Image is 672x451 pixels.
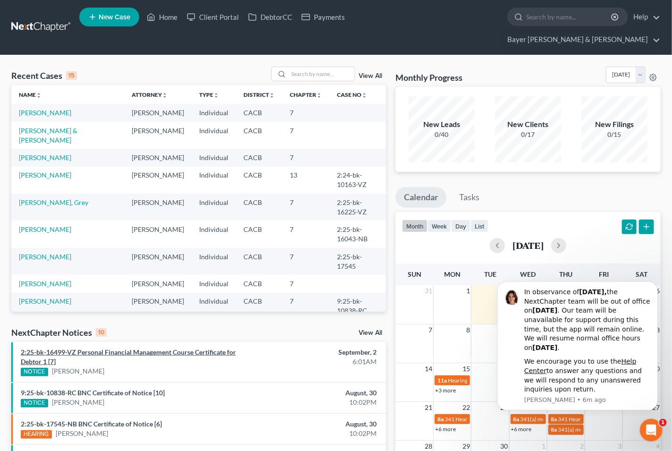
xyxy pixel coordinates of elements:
button: day [451,220,470,232]
div: Recent Cases [11,70,77,81]
div: August, 30 [264,388,377,398]
div: 10:02PM [264,398,377,407]
a: 9:25-bk-10838-RC BNC Certificate of Notice [10] [21,389,165,397]
h2: [DATE] [512,240,544,250]
div: 10:02PM [264,429,377,438]
div: 0/40 [409,130,475,139]
i: unfold_more [269,93,275,98]
td: 2:25-bk-16225-VZ [329,194,386,221]
div: New Clients [495,119,561,130]
span: 7 [428,324,433,336]
td: [PERSON_NAME] [124,194,192,221]
td: 7 [282,104,329,121]
td: Individual [192,221,236,247]
td: CACB [236,221,282,247]
span: 8a [551,416,557,423]
span: Mon [444,270,461,278]
td: [PERSON_NAME] [124,293,192,320]
span: 8 [465,324,471,336]
a: [PERSON_NAME] [19,109,71,117]
span: Tue [484,270,496,278]
td: Individual [192,104,236,121]
iframe: Intercom notifications message [483,273,672,416]
td: 2:25-bk-16043-NB [329,221,386,247]
td: 9:25-bk-10838-RC [329,293,386,320]
div: NextChapter Notices [11,327,107,338]
td: 13 [282,167,329,194]
a: Typeunfold_more [199,91,219,98]
a: Chapterunfold_more [290,91,322,98]
span: 1 [659,419,667,426]
span: 21 [424,402,433,413]
div: 15 [66,71,77,80]
span: 8a [437,416,444,423]
a: [PERSON_NAME] & [PERSON_NAME] [19,127,77,144]
td: CACB [236,122,282,149]
a: DebtorCC [244,9,297,26]
a: [PERSON_NAME] [19,297,71,305]
td: Individual [192,248,236,275]
a: Payments [297,9,350,26]
td: CACB [236,248,282,275]
i: unfold_more [213,93,219,98]
a: [PERSON_NAME] [19,171,71,179]
a: [PERSON_NAME] [19,225,71,233]
a: Client Portal [182,9,244,26]
a: View All [359,73,382,79]
span: Sat [636,270,647,278]
td: CACB [236,293,282,320]
i: unfold_more [316,93,322,98]
button: month [402,220,428,232]
a: Help [629,9,660,26]
td: 7 [282,248,329,275]
div: 6:01AM [264,357,377,366]
div: NOTICE [21,368,48,376]
span: 11a [437,377,447,384]
td: Individual [192,194,236,221]
td: 7 [282,149,329,166]
a: Bayer [PERSON_NAME] & [PERSON_NAME] [503,31,660,48]
span: 341 Hearing for [PERSON_NAME] [445,416,529,423]
a: View All [359,330,382,336]
span: Wed [521,270,536,278]
td: [PERSON_NAME] [124,104,192,121]
i: unfold_more [162,93,168,98]
div: September, 2 [264,348,377,357]
div: New Filings [581,119,647,130]
span: 15 [462,363,471,374]
span: Fri [599,270,609,278]
span: 341 Hearing for [PERSON_NAME] [558,416,643,423]
a: [PERSON_NAME] [19,153,71,162]
a: 2:25-bk-16499-VZ Personal Financial Management Course Certificate for Debtor 1 [7] [21,348,236,366]
a: Tasks [451,187,488,208]
a: [PERSON_NAME] [19,280,71,288]
i: unfold_more [36,93,42,98]
td: 7 [282,221,329,247]
span: 14 [424,363,433,374]
span: 8a [513,416,520,423]
td: [PERSON_NAME] [124,221,192,247]
div: HEARING [21,430,52,439]
div: New Leads [409,119,475,130]
input: Search by name... [288,67,354,81]
td: 7 [282,293,329,320]
a: [PERSON_NAME], Grey [19,198,88,206]
td: [PERSON_NAME] [124,275,192,292]
span: New Case [99,14,130,21]
span: 8a [551,426,557,433]
input: Search by name... [526,8,613,26]
td: Individual [192,122,236,149]
div: 10 [96,328,107,337]
td: [PERSON_NAME] [124,149,192,166]
a: +3 more [435,387,456,394]
button: list [470,220,488,232]
td: Individual [192,293,236,320]
a: Nameunfold_more [19,91,42,98]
